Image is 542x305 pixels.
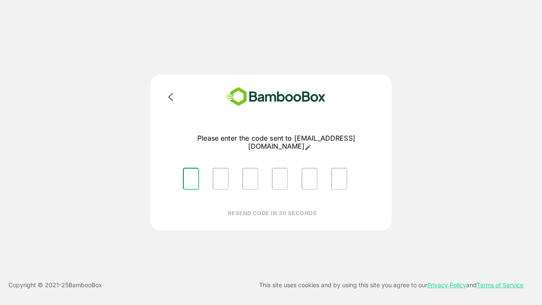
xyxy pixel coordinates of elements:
p: Please enter the code sent to [EMAIL_ADDRESS][DOMAIN_NAME] [176,134,376,151]
p: This site uses cookies and by using this site you agree to our and [259,280,523,290]
p: Copyright © 2021- 25 BambooBox [8,280,102,290]
input: Please enter OTP character 5 [301,168,318,190]
a: Terms of Service [477,281,523,288]
input: Please enter OTP character 1 [183,168,199,190]
input: Please enter OTP character 4 [272,168,288,190]
input: Please enter OTP character 6 [331,168,347,190]
input: Please enter OTP character 3 [242,168,258,190]
a: Privacy Policy [427,281,466,288]
input: Please enter OTP character 2 [213,168,229,190]
img: bamboobox [214,85,338,109]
